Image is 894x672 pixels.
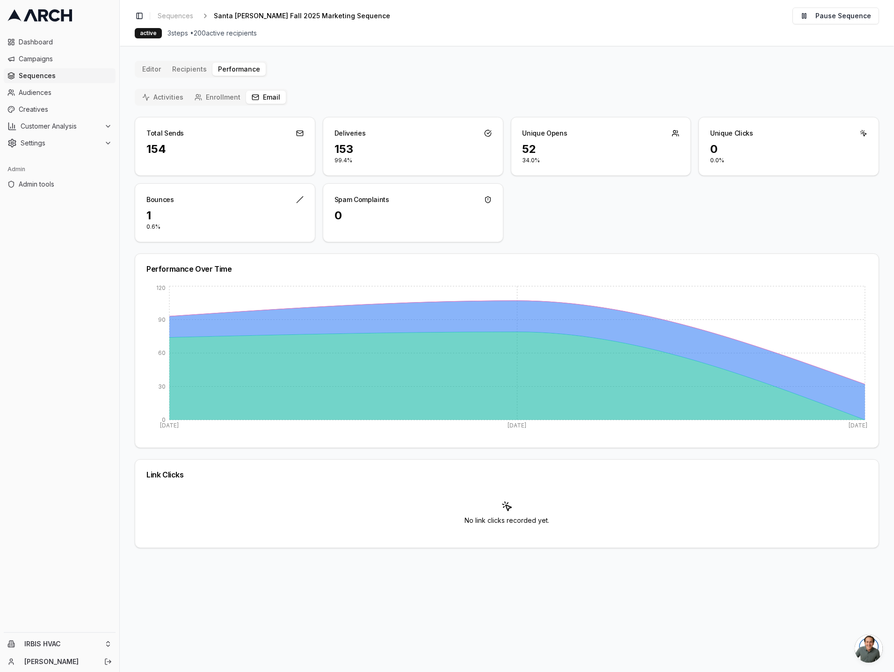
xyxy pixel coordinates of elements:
[167,63,212,76] button: Recipients
[19,105,112,114] span: Creatives
[158,349,166,356] tspan: 60
[158,316,166,323] tspan: 90
[334,157,492,164] p: 99.4%
[19,180,112,189] span: Admin tools
[135,28,162,38] div: active
[508,422,527,429] tspan: [DATE]
[146,208,304,223] div: 1
[19,88,112,97] span: Audiences
[146,471,867,478] div: Link Clicks
[855,635,883,663] div: Open chat
[19,37,112,47] span: Dashboard
[146,142,304,157] div: 154
[102,655,115,668] button: Log out
[792,7,879,24] button: Pause Sequence
[19,54,112,64] span: Campaigns
[156,284,166,291] tspan: 120
[154,9,405,22] nav: breadcrumb
[154,9,197,22] a: Sequences
[710,142,867,157] div: 0
[24,640,101,648] span: IRBIS HVAC
[4,85,116,100] a: Audiences
[334,142,492,157] div: 153
[21,122,101,131] span: Customer Analysis
[146,195,174,204] div: Bounces
[4,51,116,66] a: Campaigns
[214,11,390,21] span: Santa [PERSON_NAME] Fall 2025 Marketing Sequence
[4,162,116,177] div: Admin
[710,129,753,138] div: Unique Clicks
[162,416,166,423] tspan: 0
[4,136,116,151] button: Settings
[523,129,567,138] div: Unique Opens
[21,138,101,148] span: Settings
[189,91,246,104] button: Enrollment
[212,63,266,76] button: Performance
[160,422,179,429] tspan: [DATE]
[334,208,492,223] div: 0
[146,223,304,231] p: 0.6%
[4,636,116,651] button: IRBIS HVAC
[849,422,867,429] tspan: [DATE]
[158,11,193,21] span: Sequences
[137,63,167,76] button: Editor
[4,68,116,83] a: Sequences
[523,157,680,164] p: 34.0%
[167,29,257,38] span: 3 steps • 200 active recipients
[523,142,680,157] div: 52
[19,71,112,80] span: Sequences
[146,129,184,138] div: Total Sends
[4,35,116,50] a: Dashboard
[4,119,116,134] button: Customer Analysis
[334,195,389,204] div: Spam Complaints
[246,91,286,104] button: Email
[146,265,867,273] div: Performance Over Time
[710,157,867,164] p: 0.0%
[465,516,549,525] p: No link clicks recorded yet.
[4,177,116,192] a: Admin tools
[137,91,189,104] button: Activities
[24,657,94,666] a: [PERSON_NAME]
[334,129,366,138] div: Deliveries
[4,102,116,117] a: Creatives
[158,383,166,390] tspan: 30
